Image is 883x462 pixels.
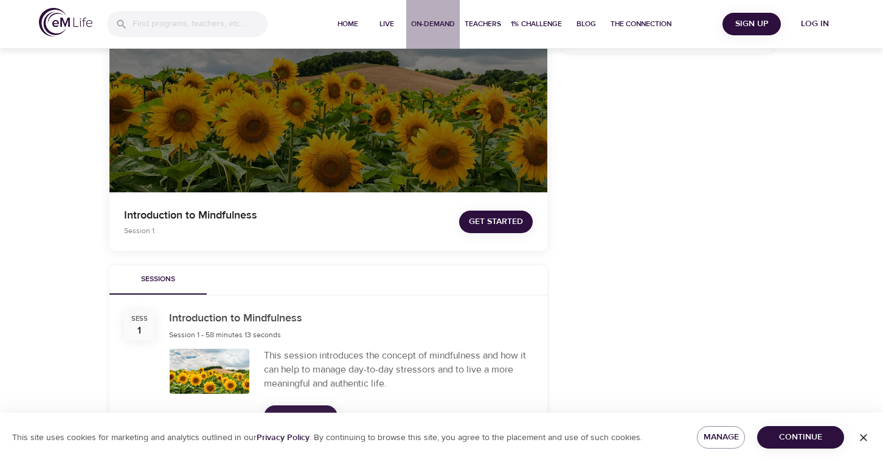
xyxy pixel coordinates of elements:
[117,273,199,286] span: Sessions
[611,18,671,30] span: The Connection
[727,16,776,32] span: Sign Up
[697,426,745,449] button: Manage
[264,405,338,428] button: Get Started
[511,18,562,30] span: 1% Challenge
[124,207,427,223] p: Introduction to Mindfulness
[137,324,141,338] div: 1
[257,432,310,443] a: Privacy Policy
[133,11,268,37] input: Find programs, teachers, etc...
[333,18,362,30] span: Home
[459,211,533,233] button: Get Started
[767,430,834,445] span: Continue
[469,214,523,229] span: Get Started
[786,13,844,35] button: Log in
[169,310,302,327] h6: Introduction to Mindfulness
[264,349,533,391] div: This session introduces the concept of mindfulness and how it can help to manage day-to-day stres...
[39,8,92,37] img: logo
[722,13,781,35] button: Sign Up
[372,18,401,30] span: Live
[124,225,427,236] p: Session 1
[169,330,281,340] span: Session 1 - 58 minutes 13 seconds
[411,18,455,30] span: On-Demand
[707,430,735,445] span: Manage
[465,18,501,30] span: Teachers
[131,314,148,324] div: Sess
[274,409,328,424] span: Get Started
[757,426,844,449] button: Continue
[791,16,839,32] span: Log in
[572,18,601,30] span: Blog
